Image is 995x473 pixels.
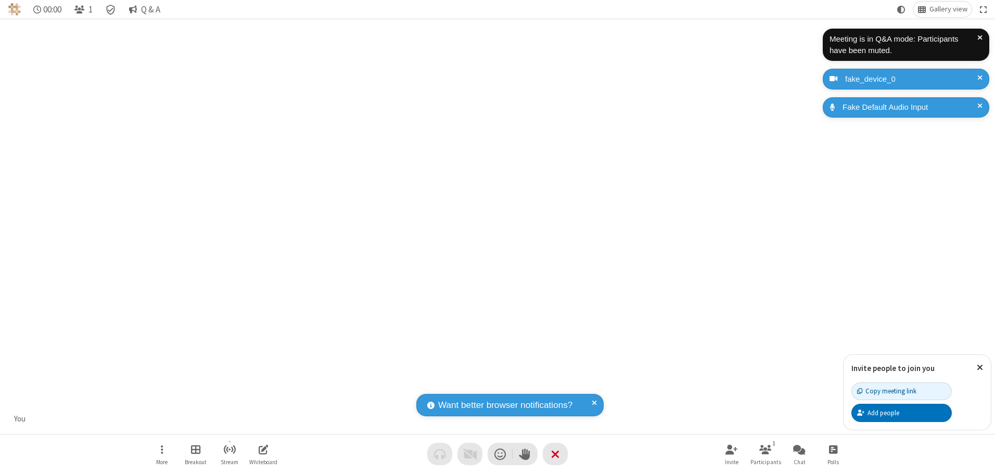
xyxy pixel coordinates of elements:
div: Meeting is in Q&A mode: Participants have been muted. [830,33,977,57]
span: Q & A [141,5,160,15]
span: Gallery view [929,5,967,14]
button: Open menu [146,439,177,469]
span: Whiteboard [249,459,277,465]
span: 00:00 [43,5,61,15]
div: Timer [29,2,66,17]
button: End or leave meeting [543,443,568,465]
button: Video [457,443,482,465]
button: Audio problem - check your Internet connection or call by phone [427,443,452,465]
span: Chat [794,459,806,465]
button: Open shared whiteboard [248,439,279,469]
img: QA Selenium DO NOT DELETE OR CHANGE [8,3,21,16]
button: Raise hand [513,443,538,465]
span: Polls [827,459,839,465]
div: Copy meeting link [857,386,916,396]
button: Fullscreen [976,2,991,17]
button: Invite participants (Alt+I) [716,439,747,469]
div: 1 [770,439,779,448]
span: More [156,459,168,465]
button: Q & A [124,2,164,17]
button: Open poll [818,439,849,469]
button: Using system theme [893,2,910,17]
div: Meeting details Encryption enabled [101,2,121,17]
button: Copy meeting link [851,382,952,400]
div: fake_device_0 [841,73,981,85]
div: Fake Default Audio Input [839,101,981,113]
span: Breakout [185,459,207,465]
button: Add people [851,404,952,421]
button: Manage Breakout Rooms [180,439,211,469]
button: Open chat [784,439,815,469]
button: Close popover [969,355,991,380]
button: Change layout [913,2,972,17]
div: You [10,413,30,425]
span: Stream [221,459,238,465]
button: Open participant list [750,439,781,469]
span: Invite [725,459,738,465]
button: Send a reaction [488,443,513,465]
span: Participants [750,459,781,465]
label: Invite people to join you [851,363,935,373]
span: Want better browser notifications? [438,399,572,412]
button: Open participant list [70,2,97,17]
button: Start streaming [214,439,245,469]
span: 1 [88,5,93,15]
